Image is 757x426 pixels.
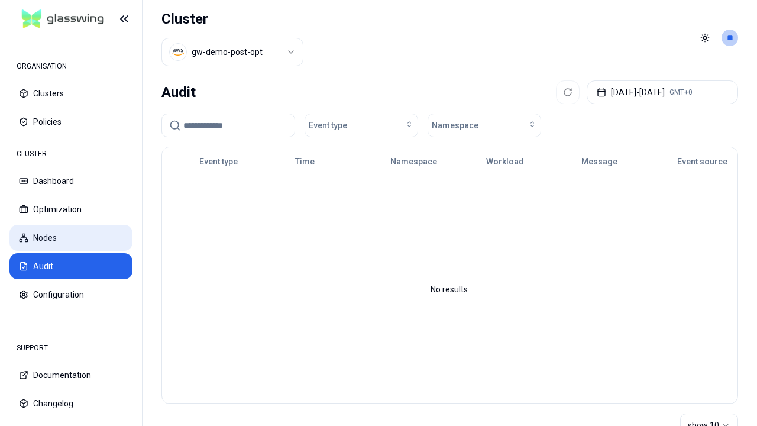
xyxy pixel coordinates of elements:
[161,9,303,28] h1: Cluster
[9,336,132,360] div: SUPPORT
[428,114,541,137] button: Namespace
[199,150,238,173] button: Event type
[9,362,132,388] button: Documentation
[486,150,524,173] button: Workload
[9,390,132,417] button: Changelog
[161,80,196,104] div: Audit
[9,196,132,222] button: Optimization
[581,150,617,173] button: Message
[9,54,132,78] div: ORGANISATION
[677,150,727,173] button: Event source
[669,88,693,97] span: GMT+0
[192,46,263,58] div: gw-demo-post-opt
[9,168,132,194] button: Dashboard
[17,5,109,33] img: GlassWing
[172,46,184,58] img: aws
[432,120,478,131] span: Namespace
[295,150,315,173] button: Time
[9,109,132,135] button: Policies
[305,114,418,137] button: Event type
[309,120,347,131] span: Event type
[9,225,132,251] button: Nodes
[161,38,303,66] button: Select a value
[390,150,437,173] button: Namespace
[9,80,132,106] button: Clusters
[162,176,737,403] td: No results.
[9,282,132,308] button: Configuration
[587,80,738,104] button: [DATE]-[DATE]GMT+0
[9,253,132,279] button: Audit
[9,142,132,166] div: CLUSTER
